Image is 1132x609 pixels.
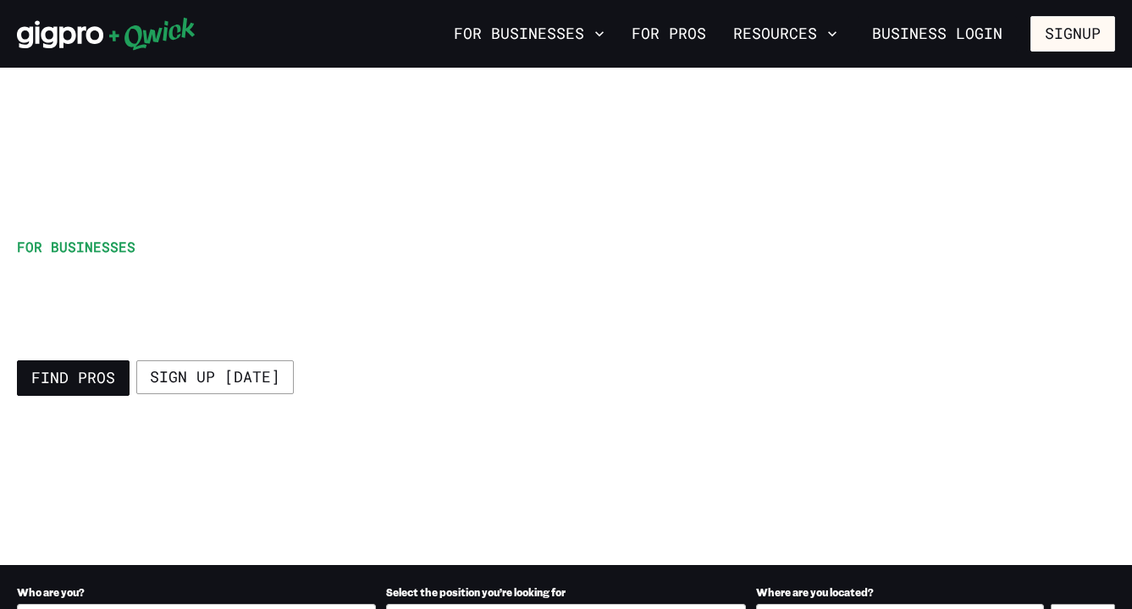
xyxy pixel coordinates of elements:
a: Sign up [DATE] [136,360,294,394]
span: For Businesses [17,238,135,255]
a: Business Login [858,16,1017,52]
button: For Businesses [447,19,611,48]
span: Select the position you’re looking for [386,585,566,599]
a: Find Pros [17,360,130,396]
a: For Pros [625,19,713,48]
h1: Qwick has all the help you need to cover culinary, service, and support roles. [17,264,676,340]
button: Resources [726,19,844,48]
span: Who are you? [17,585,85,599]
button: Signup [1030,16,1115,52]
span: Where are you located? [756,585,874,599]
